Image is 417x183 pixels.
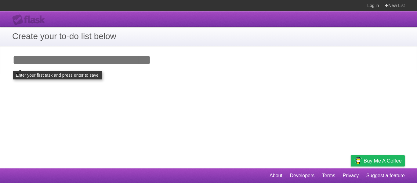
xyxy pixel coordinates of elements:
img: Buy me a coffee [354,156,362,166]
div: Flask [12,14,49,25]
a: Buy me a coffee [351,155,405,167]
span: Buy me a coffee [364,156,402,166]
a: Developers [290,170,314,181]
a: About [270,170,282,181]
a: Suggest a feature [366,170,405,181]
h1: Create your to-do list below [12,30,405,43]
a: Privacy [343,170,359,181]
a: Terms [322,170,335,181]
